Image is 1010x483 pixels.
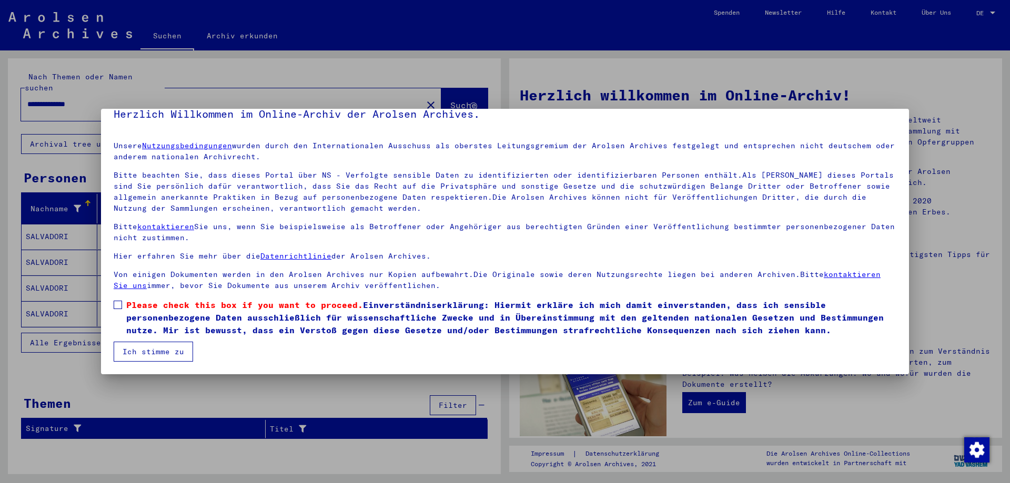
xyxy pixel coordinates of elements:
button: Ich stimme zu [114,342,193,362]
p: Bitte Sie uns, wenn Sie beispielsweise als Betroffener oder Angehöriger aus berechtigten Gründen ... [114,221,896,243]
p: Bitte beachten Sie, dass dieses Portal über NS - Verfolgte sensible Daten zu identifizierten oder... [114,170,896,214]
p: Hier erfahren Sie mehr über die der Arolsen Archives. [114,251,896,262]
a: Nutzungsbedingungen [142,141,232,150]
img: Zustimmung ändern [964,437,989,463]
span: Einverständniserklärung: Hiermit erkläre ich mich damit einverstanden, dass ich sensible personen... [126,299,896,336]
h5: Herzlich Willkommen im Online-Archiv der Arolsen Archives. [114,106,896,122]
a: kontaktieren Sie uns [114,270,881,290]
span: Please check this box if you want to proceed. [126,300,363,310]
a: Datenrichtlinie [260,251,331,261]
p: Unsere wurden durch den Internationalen Ausschuss als oberstes Leitungsgremium der Arolsen Archiv... [114,140,896,162]
p: Von einigen Dokumenten werden in den Arolsen Archives nur Kopien aufbewahrt.Die Originale sowie d... [114,269,896,291]
a: kontaktieren [137,222,194,231]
